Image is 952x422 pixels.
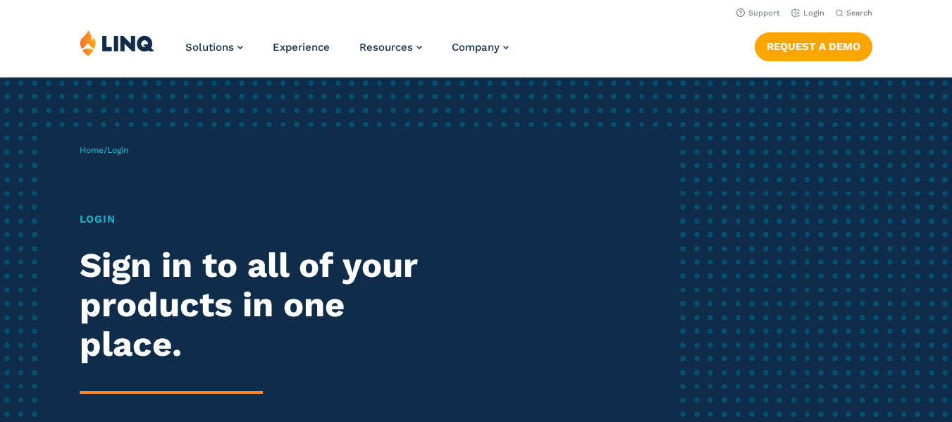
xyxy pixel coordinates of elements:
[452,41,500,54] span: Company
[755,32,872,61] a: Request a Demo
[791,8,824,18] a: Login
[185,30,509,76] nav: Primary Navigation
[273,41,330,54] a: Experience
[755,30,872,61] nav: Button Navigation
[80,30,154,56] img: LINQ | K‑12 Software
[185,41,243,54] a: Solutions
[80,246,447,364] h2: Sign in to all of your products in one place.
[185,41,234,54] span: Solutions
[107,145,128,155] span: Login
[80,211,447,228] h1: Login
[836,8,872,18] button: Open Search Bar
[736,8,780,18] a: Support
[359,41,422,54] a: Resources
[80,145,104,155] a: Home
[452,41,509,54] a: Company
[80,145,128,155] span: /
[846,8,872,18] span: Search
[359,41,413,54] span: Resources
